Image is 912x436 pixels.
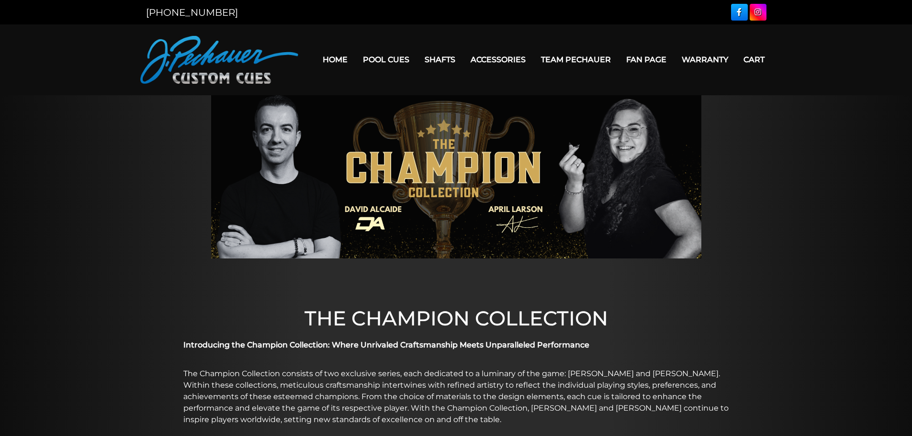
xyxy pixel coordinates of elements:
a: [PHONE_NUMBER] [146,7,238,18]
a: Cart [736,47,772,72]
a: Shafts [417,47,463,72]
a: Warranty [674,47,736,72]
a: Team Pechauer [533,47,619,72]
p: The Champion Collection consists of two exclusive series, each dedicated to a luminary of the gam... [183,368,729,425]
a: Fan Page [619,47,674,72]
img: Pechauer Custom Cues [140,36,298,84]
strong: Introducing the Champion Collection: Where Unrivaled Craftsmanship Meets Unparalleled Performance [183,340,589,349]
a: Home [315,47,355,72]
a: Pool Cues [355,47,417,72]
a: Accessories [463,47,533,72]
